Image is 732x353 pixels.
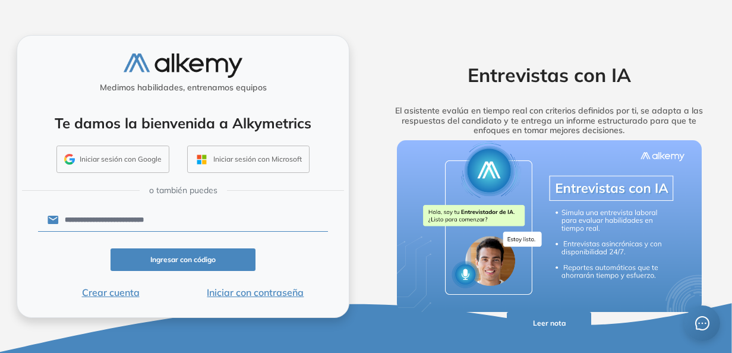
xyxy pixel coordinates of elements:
[380,106,718,135] h5: El asistente evalúa en tiempo real con criterios definidos por ti, se adapta a las respuestas del...
[195,153,209,166] img: OUTLOOK_ICON
[124,53,242,78] img: logo-alkemy
[380,64,718,86] h2: Entrevistas con IA
[22,83,344,93] h5: Medimos habilidades, entrenamos equipos
[64,154,75,165] img: GMAIL_ICON
[38,285,183,300] button: Crear cuenta
[111,248,255,272] button: Ingresar con código
[33,115,333,132] h4: Te damos la bienvenida a Alkymetrics
[56,146,169,173] button: Iniciar sesión con Google
[397,140,702,312] img: img-more-info
[149,184,217,197] span: o también puedes
[187,146,310,173] button: Iniciar sesión con Microsoft
[507,312,592,335] button: Leer nota
[183,285,328,300] button: Iniciar con contraseña
[695,316,709,330] span: message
